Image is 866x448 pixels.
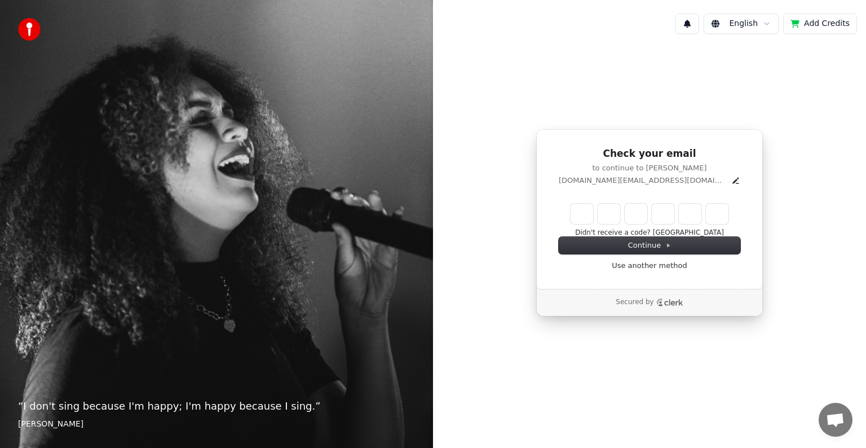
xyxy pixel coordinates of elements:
img: youka [18,18,41,41]
p: to continue to [PERSON_NAME] [559,163,740,173]
button: Add Credits [783,14,857,34]
h1: Check your email [559,147,740,161]
a: Clerk logo [656,298,683,306]
span: Continue [628,240,671,251]
footer: [PERSON_NAME] [18,419,415,430]
button: Edit [731,176,740,185]
p: [DOMAIN_NAME][EMAIL_ADDRESS][DOMAIN_NAME] [559,175,727,186]
div: Open chat [819,403,852,437]
a: Use another method [612,261,687,271]
button: Didn't receive a code? [GEOGRAPHIC_DATA] [575,229,724,238]
input: Enter verification code [571,204,728,224]
button: Continue [559,237,740,254]
p: Secured by [616,298,653,307]
p: “ I don't sing because I'm happy; I'm happy because I sing. ” [18,398,415,414]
